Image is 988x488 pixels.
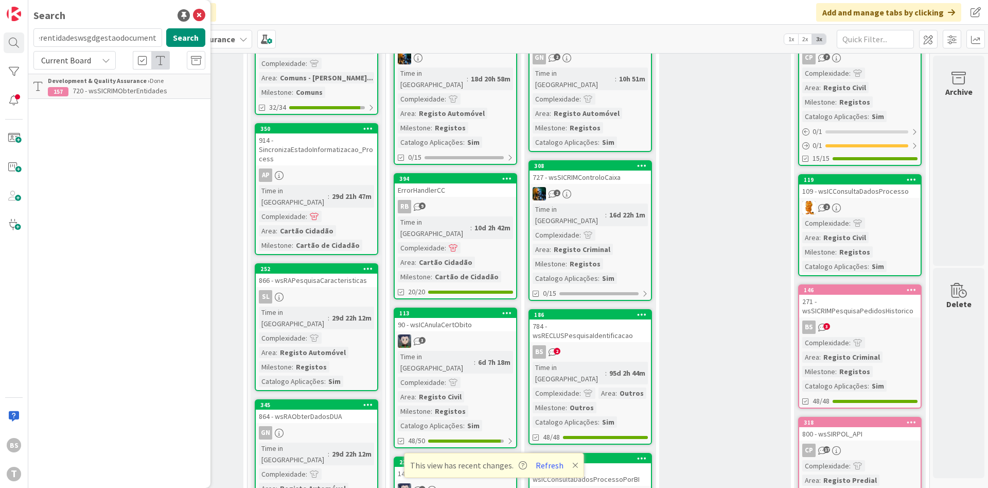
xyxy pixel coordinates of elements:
div: Complexidade [398,93,445,105]
div: RB [395,200,516,213]
div: Area [259,72,276,83]
div: 146271 - wsSICRIMPesquisaPedidosHistorico [799,285,921,317]
div: Comuns - [PERSON_NAME]... [277,72,376,83]
div: Delete [946,298,972,310]
span: : [467,73,468,85]
span: : [868,261,869,272]
div: BS [7,438,21,452]
div: Complexidade [802,337,849,348]
div: Registo Civil [821,82,869,93]
div: GN [256,426,377,440]
div: Complexidade [533,229,579,241]
div: 109 - wsICConsultaDadosProcesso [799,184,921,198]
div: Outros [617,388,646,399]
span: : [566,258,567,270]
div: 10h 51m [616,73,648,85]
a: 119109 - wsICConsultaDadosProcessoRLComplexidade:Area:Registo CivilMilestone:RegistosCatalogo Apl... [798,174,922,276]
span: This view has recent changes. [410,459,527,472]
a: CPComplexidade:Area:Registo CivilMilestone:RegistosCatalogo Aplicações:Sim0/10/115/15 [798,24,922,166]
div: Time in [GEOGRAPHIC_DATA] [259,185,328,208]
span: : [463,420,465,431]
div: Area [259,225,276,237]
div: 784 - wsRECLUSPesquisaIdentificacao [530,319,651,342]
div: Complexidade [259,58,306,69]
div: Milestone [533,122,566,133]
div: Complexidade [259,332,306,344]
div: 157 [48,87,68,96]
div: 29d 21h 47m [329,191,374,202]
div: Sim [869,380,887,392]
span: : [445,377,446,388]
div: 394ErrorHandlerCC [395,174,516,197]
div: Outros [567,402,596,413]
div: Sim [599,273,617,284]
div: ErrorHandlerCC [395,183,516,197]
div: Cartão de Cidadão [293,240,362,251]
div: Catalogo Aplicações [802,261,868,272]
span: : [328,448,329,460]
div: Area [802,351,819,363]
div: Registos [837,246,873,258]
span: 2x [798,34,812,44]
div: Cartão Cidadão [277,225,336,237]
div: Comuns [293,87,325,98]
span: : [849,337,851,348]
div: 308 [534,162,651,170]
span: Current Board [41,55,91,65]
div: Catalogo Aplicações [398,420,463,431]
span: 0 / 1 [813,140,822,151]
div: Registo Civil [821,232,869,243]
div: 252 [260,265,377,273]
div: Milestone [533,402,566,413]
span: : [445,242,446,254]
span: 48/48 [543,432,560,443]
span: : [463,137,465,148]
div: SL [256,290,377,304]
div: Catalogo Aplicações [802,111,868,122]
span: : [415,391,416,402]
div: Catalogo Aplicações [533,273,598,284]
div: Sim [869,261,887,272]
div: Milestone [259,87,292,98]
div: Area [533,244,550,255]
div: Catalogo Aplicações [259,376,324,387]
div: Registos [432,122,468,133]
div: Registos [293,361,329,373]
div: 186784 - wsRECLUSPesquisaIdentificacao [530,310,651,342]
a: 11390 - wsICAnulaCertObitoLSTime in [GEOGRAPHIC_DATA]:6d 7h 18mComplexidade:Area:Registo CivilMil... [394,308,517,448]
a: Development & Quality Assurance ›Done157720 - wsSICRIMObterEntidades [28,74,210,99]
span: 32/34 [269,102,286,113]
span: : [306,58,307,69]
div: 318800 - wsSIRPOL_API [799,418,921,441]
div: 864 - wsRAObterDadosDUA [256,410,377,423]
span: : [328,312,329,324]
div: Registo Criminal [821,351,883,363]
span: : [328,191,329,202]
div: Registo Automóvel [551,108,622,119]
img: RL [802,201,816,214]
div: JC [395,51,516,64]
span: 2 [823,204,830,210]
div: Search [33,8,65,23]
a: 146271 - wsSICRIMPesquisaPedidosHistoricoBSComplexidade:Area:Registo CriminalMilestone:RegistosCa... [798,284,922,409]
div: Complexidade [802,217,849,229]
div: Time in [GEOGRAPHIC_DATA] [533,68,615,90]
div: Sim [599,416,617,428]
div: Milestone [533,258,566,270]
div: 113 [395,309,516,318]
div: 345 [256,400,377,410]
div: Registo Predial [821,475,879,486]
span: : [292,240,293,251]
span: 17 [823,446,830,453]
div: 914 - SincronizaEstadoInformatizacao_Process [256,133,377,165]
a: 308727 - wsSICRIMControloCaixaJCTime in [GEOGRAPHIC_DATA]:16d 22h 1mComplexidade:Area:Registo Cri... [528,160,652,301]
span: 9 [419,203,426,209]
span: 2 [554,190,560,196]
span: : [292,361,293,373]
div: Complexidade [802,460,849,472]
span: : [276,225,277,237]
div: Add and manage tabs by clicking [816,3,961,22]
span: 48/48 [813,396,830,407]
div: 90 - wsICAnulaCertObito [395,318,516,331]
div: Registos [837,366,873,377]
